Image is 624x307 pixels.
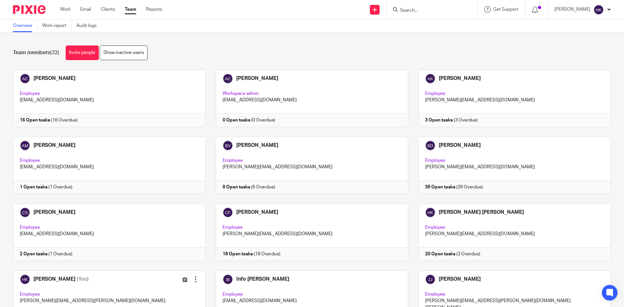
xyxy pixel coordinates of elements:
span: (32) [50,50,59,55]
a: Email [80,6,91,13]
img: svg%3E [593,5,604,15]
a: Reports [146,6,162,13]
span: Get Support [493,7,518,12]
a: Audit logs [76,19,101,32]
a: Overview [13,19,37,32]
a: Work report [42,19,71,32]
img: Pixie [13,5,45,14]
a: Team [125,6,136,13]
a: Clients [101,6,115,13]
h1: Team members [13,49,59,56]
a: Work [60,6,71,13]
p: [PERSON_NAME] [554,6,590,13]
a: Show inactive users [100,45,148,60]
input: Search [399,8,458,14]
a: Invite people [66,45,99,60]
